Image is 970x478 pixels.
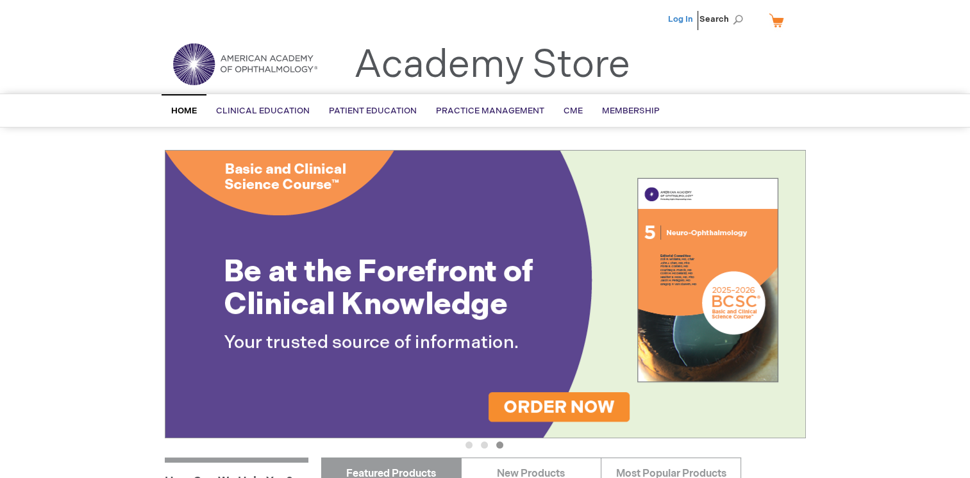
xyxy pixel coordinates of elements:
button: 2 of 3 [481,441,488,449]
span: Patient Education [329,106,417,116]
button: 3 of 3 [496,441,503,449]
span: CME [564,106,583,116]
span: Home [171,106,197,116]
span: Search [699,6,748,32]
a: Academy Store [354,42,630,88]
span: Practice Management [436,106,544,116]
span: Clinical Education [216,106,310,116]
span: Membership [602,106,660,116]
a: Log In [668,14,693,24]
button: 1 of 3 [465,441,472,449]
